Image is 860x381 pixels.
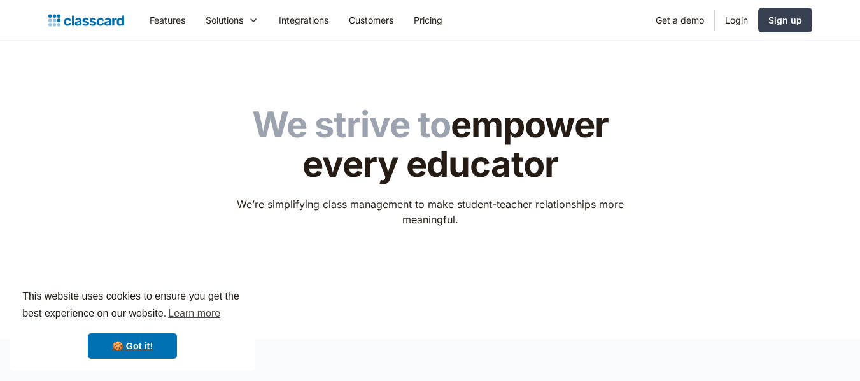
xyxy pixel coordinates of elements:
[645,6,714,34] a: Get a demo
[252,103,451,146] span: We strive to
[758,8,812,32] a: Sign up
[195,6,269,34] div: Solutions
[206,13,243,27] div: Solutions
[339,6,404,34] a: Customers
[139,6,195,34] a: Features
[228,106,632,184] h1: empower every educator
[22,289,243,323] span: This website uses cookies to ensure you get the best experience on our website.
[228,197,632,227] p: We’re simplifying class management to make student-teacher relationships more meaningful.
[48,11,124,29] a: home
[715,6,758,34] a: Login
[404,6,453,34] a: Pricing
[10,277,255,371] div: cookieconsent
[768,13,802,27] div: Sign up
[166,304,222,323] a: learn more about cookies
[269,6,339,34] a: Integrations
[88,333,177,359] a: dismiss cookie message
